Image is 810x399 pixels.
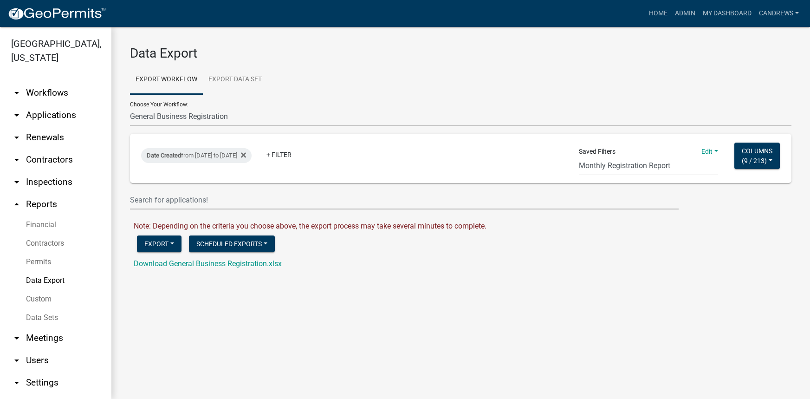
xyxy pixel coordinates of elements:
[11,132,22,143] i: arrow_drop_down
[11,199,22,210] i: arrow_drop_up
[203,65,267,95] a: Export Data Set
[130,190,679,209] input: Search for applications!
[734,143,780,169] button: Columns(9 / 213)
[11,154,22,165] i: arrow_drop_down
[671,5,699,22] a: Admin
[134,222,486,230] span: Note: Depending on the criteria you choose above, the export process may take several minutes to ...
[11,333,22,344] i: arrow_drop_down
[11,355,22,366] i: arrow_drop_down
[701,148,718,155] a: Edit
[11,87,22,98] i: arrow_drop_down
[189,235,275,252] button: Scheduled Exports
[137,235,181,252] button: Export
[134,259,282,268] a: Download General Business Registration.xlsx
[11,177,22,188] i: arrow_drop_down
[645,5,671,22] a: Home
[11,110,22,121] i: arrow_drop_down
[579,147,616,157] span: Saved Filters
[699,5,755,22] a: My Dashboard
[744,157,765,164] span: 9 / 213
[130,46,791,61] h3: Data Export
[130,65,203,95] a: Export Workflow
[259,146,299,163] a: + Filter
[755,5,803,22] a: candrews
[147,152,181,159] span: Date Created
[11,377,22,388] i: arrow_drop_down
[141,148,252,163] div: from [DATE] to [DATE]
